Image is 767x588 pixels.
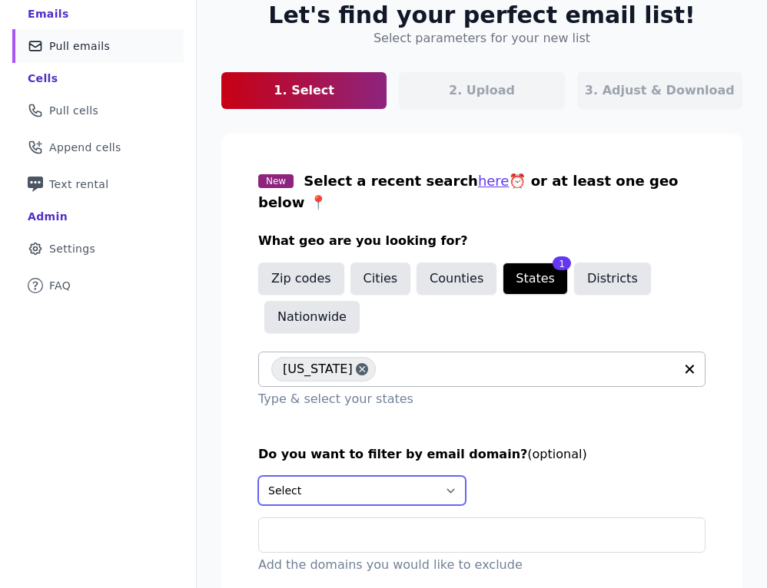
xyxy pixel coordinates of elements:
[49,241,95,256] span: Settings
[283,357,353,382] span: [US_STATE]
[28,209,68,224] div: Admin
[49,278,71,293] span: FAQ
[28,6,69,21] div: Emails
[221,72,387,109] a: 1. Select
[12,29,184,63] a: Pull emails
[12,269,184,302] a: FAQ
[49,103,98,118] span: Pull cells
[12,167,184,201] a: Text rental
[264,301,360,333] button: Nationwide
[527,447,586,461] span: (optional)
[449,81,515,100] p: 2. Upload
[585,81,735,100] p: 3. Adjust & Download
[268,2,695,29] h2: Let's find your perfect email list!
[258,447,527,461] span: Do you want to filter by email domain?
[258,174,294,188] span: New
[12,130,184,164] a: Append cells
[553,256,571,270] div: 1
[417,263,496,295] button: Counties
[49,38,110,54] span: Pull emails
[258,390,706,408] p: Type & select your states
[12,94,184,127] a: Pull cells
[478,170,510,192] button: here
[28,71,58,86] div: Cells
[258,263,344,295] button: Zip codes
[374,29,590,48] h4: Select parameters for your new list
[574,263,651,295] button: Districts
[49,177,109,192] span: Text rental
[274,81,334,100] p: 1. Select
[350,263,411,295] button: Cities
[258,556,706,574] p: Add the domains you would like to exclude
[12,232,184,266] a: Settings
[49,140,121,155] span: Append cells
[258,173,678,210] span: Select a recent search ⏰ or at least one geo below 📍
[258,232,706,250] h3: What geo are you looking for?
[503,263,568,295] button: States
